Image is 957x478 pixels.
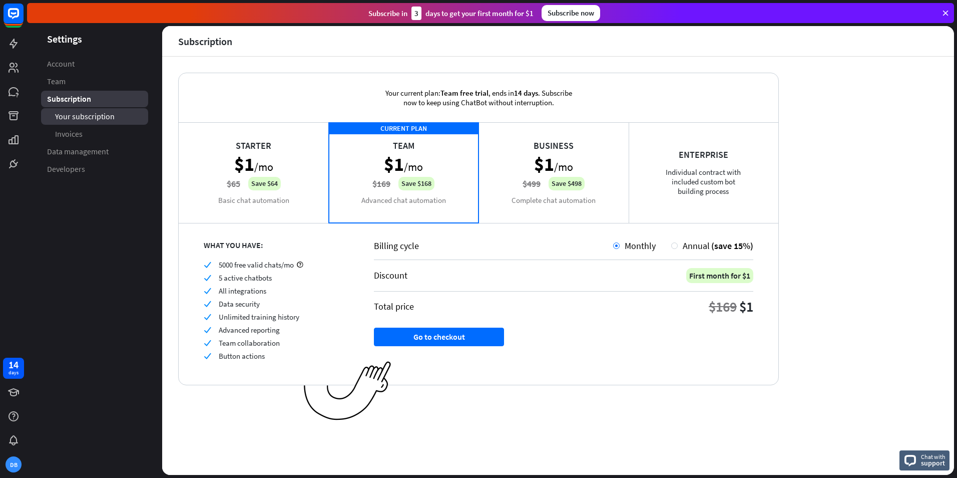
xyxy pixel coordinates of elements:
[6,456,22,472] div: DB
[41,73,148,90] a: Team
[41,143,148,160] a: Data management
[440,88,489,98] span: Team free trial
[41,126,148,142] a: Invoices
[55,129,83,139] span: Invoices
[219,351,265,361] span: Button actions
[41,161,148,177] a: Developers
[921,452,945,461] span: Chat with
[542,5,600,21] div: Subscribe now
[47,94,91,104] span: Subscription
[374,270,407,281] div: Discount
[3,358,24,379] a: 14 days
[47,164,85,174] span: Developers
[625,240,656,252] span: Monthly
[204,352,211,360] i: check
[9,360,19,369] div: 14
[219,338,280,348] span: Team collaboration
[371,73,586,122] div: Your current plan: , ends in . Subscribe now to keep using ChatBot without interruption.
[47,59,75,69] span: Account
[27,32,162,46] header: Settings
[204,240,349,250] div: WHAT YOU HAVE:
[55,111,115,122] span: Your subscription
[304,361,391,421] img: ec979a0a656117aaf919.png
[711,240,753,252] span: (save 15%)
[178,36,232,47] div: Subscription
[204,339,211,347] i: check
[219,273,272,283] span: 5 active chatbots
[9,369,19,376] div: days
[411,7,421,20] div: 3
[219,299,260,309] span: Data security
[709,298,737,316] div: $169
[204,313,211,321] i: check
[219,325,280,335] span: Advanced reporting
[8,4,38,34] button: Open LiveChat chat widget
[204,287,211,295] i: check
[683,240,710,252] span: Annual
[219,312,299,322] span: Unlimited training history
[219,260,294,270] span: 5000 free valid chats/mo
[739,298,753,316] div: $1
[686,268,753,283] div: First month for $1
[47,146,109,157] span: Data management
[921,458,945,467] span: support
[374,240,613,252] div: Billing cycle
[374,328,504,346] button: Go to checkout
[374,301,414,312] div: Total price
[204,326,211,334] i: check
[47,76,66,87] span: Team
[204,300,211,308] i: check
[514,88,538,98] span: 14 days
[368,7,534,20] div: Subscribe in days to get your first month for $1
[204,274,211,282] i: check
[41,56,148,72] a: Account
[204,261,211,269] i: check
[41,108,148,125] a: Your subscription
[219,286,266,296] span: All integrations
